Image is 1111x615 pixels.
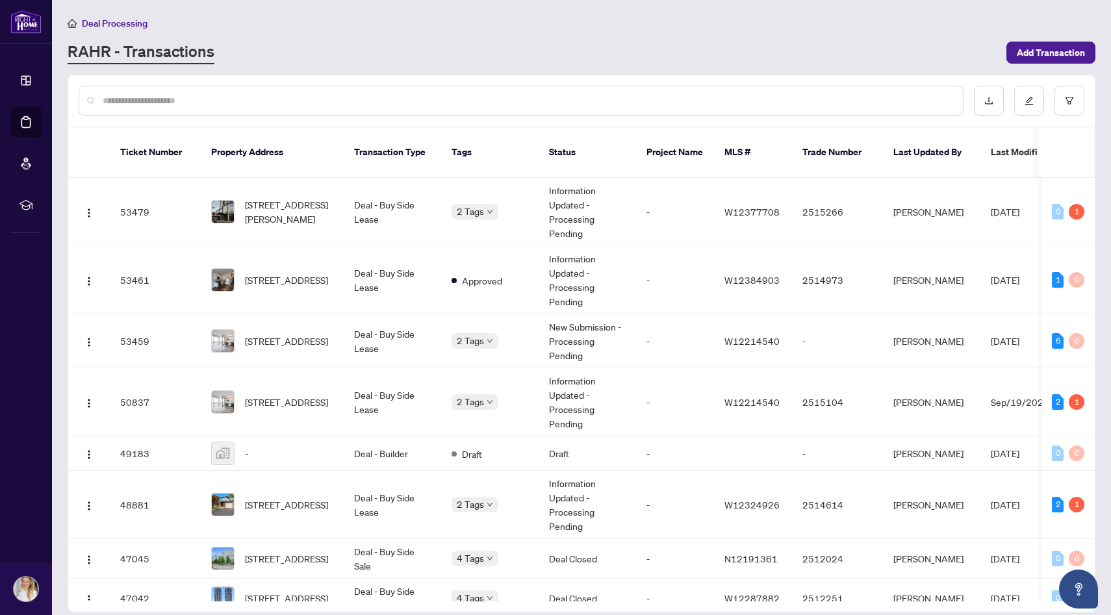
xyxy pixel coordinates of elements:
[1052,204,1064,220] div: 0
[79,443,99,464] button: Logo
[724,499,780,510] span: W12324926
[441,127,539,178] th: Tags
[724,206,780,218] span: W12377708
[462,273,502,288] span: Approved
[974,86,1004,116] button: download
[539,246,636,314] td: Information Updated - Processing Pending
[1059,570,1098,609] button: Open asap
[82,18,147,29] span: Deal Processing
[991,396,1049,408] span: Sep/19/2025
[1052,590,1064,606] div: 0
[991,145,1070,159] span: Last Modified Date
[1017,42,1085,63] span: Add Transaction
[539,539,636,579] td: Deal Closed
[245,334,328,348] span: [STREET_ADDRESS]
[1069,204,1084,220] div: 1
[1052,497,1064,512] div: 2
[883,368,980,436] td: [PERSON_NAME]
[883,471,980,539] td: [PERSON_NAME]
[539,314,636,368] td: New Submission - Processing Pending
[1006,42,1095,64] button: Add Transaction
[344,127,441,178] th: Transaction Type
[245,446,248,460] span: -
[79,201,99,222] button: Logo
[79,548,99,569] button: Logo
[68,19,77,28] span: home
[110,436,201,471] td: 49183
[84,208,94,218] img: Logo
[110,314,201,368] td: 53459
[980,127,1097,178] th: Last Modified Date
[991,274,1019,286] span: [DATE]
[883,127,980,178] th: Last Updated By
[84,501,94,511] img: Logo
[110,178,201,246] td: 53479
[539,127,636,178] th: Status
[110,246,201,314] td: 53461
[792,471,883,539] td: 2514614
[79,331,99,351] button: Logo
[84,594,94,605] img: Logo
[212,330,234,352] img: thumbnail-img
[487,399,493,405] span: down
[991,592,1019,604] span: [DATE]
[792,368,883,436] td: 2515104
[1069,446,1084,461] div: 0
[84,276,94,286] img: Logo
[110,471,201,539] td: 48881
[539,436,636,471] td: Draft
[344,471,441,539] td: Deal - Buy Side Lease
[636,436,714,471] td: -
[636,368,714,436] td: -
[883,246,980,314] td: [PERSON_NAME]
[991,499,1019,510] span: [DATE]
[1069,551,1084,566] div: 0
[1069,394,1084,410] div: 1
[792,127,883,178] th: Trade Number
[1052,446,1064,461] div: 0
[724,592,780,604] span: W12287882
[991,553,1019,564] span: [DATE]
[212,587,234,609] img: thumbnail-img
[68,41,214,64] a: RAHR - Transactions
[792,436,883,471] td: -
[487,208,493,215] span: down
[110,368,201,436] td: 50837
[1069,333,1084,349] div: 0
[636,539,714,579] td: -
[110,127,201,178] th: Ticket Number
[724,335,780,347] span: W12214540
[792,246,883,314] td: 2514973
[636,178,714,246] td: -
[883,314,980,368] td: [PERSON_NAME]
[344,368,441,436] td: Deal - Buy Side Lease
[201,127,344,178] th: Property Address
[487,595,493,601] span: down
[1052,551,1064,566] div: 0
[212,201,234,223] img: thumbnail-img
[1052,272,1064,288] div: 1
[212,442,234,464] img: thumbnail-img
[487,555,493,562] span: down
[344,314,441,368] td: Deal - Buy Side Lease
[539,178,636,246] td: Information Updated - Processing Pending
[714,127,792,178] th: MLS #
[1052,394,1064,410] div: 2
[883,539,980,579] td: [PERSON_NAME]
[636,127,714,178] th: Project Name
[344,246,441,314] td: Deal - Buy Side Lease
[84,337,94,347] img: Logo
[539,368,636,436] td: Information Updated - Processing Pending
[245,395,328,409] span: [STREET_ADDRESS]
[1069,497,1084,512] div: 1
[1054,86,1084,116] button: filter
[457,590,484,605] span: 4 Tags
[1069,272,1084,288] div: 0
[245,591,328,605] span: [STREET_ADDRESS]
[245,497,328,512] span: [STREET_ADDRESS]
[84,398,94,408] img: Logo
[79,392,99,412] button: Logo
[1052,333,1064,349] div: 6
[883,178,980,246] td: [PERSON_NAME]
[212,494,234,516] img: thumbnail-img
